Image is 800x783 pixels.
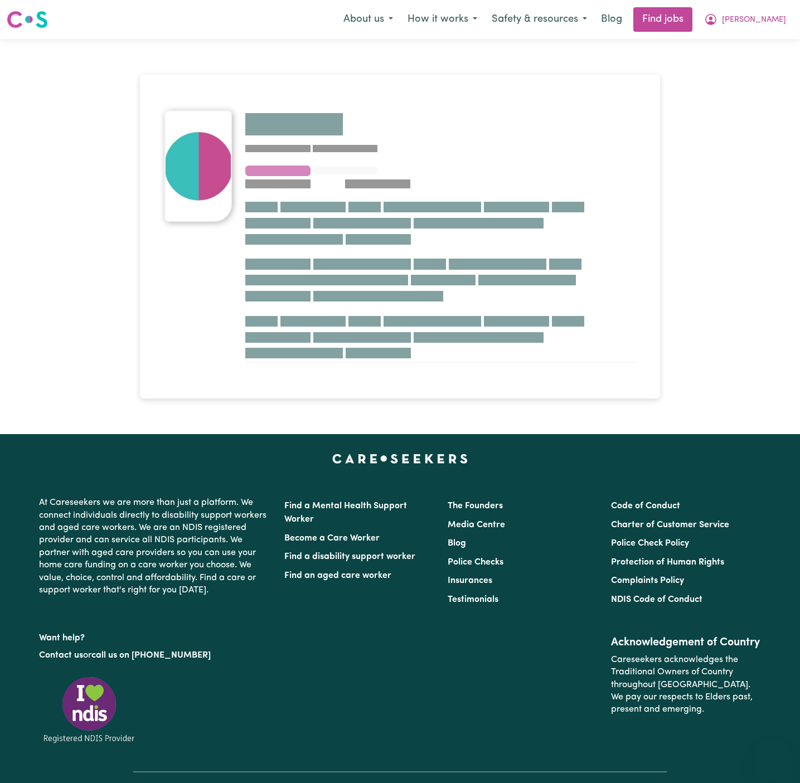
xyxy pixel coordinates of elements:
button: My Account [697,8,793,31]
a: Complaints Policy [611,576,684,585]
a: Media Centre [448,521,505,529]
a: Careseekers logo [7,7,48,32]
a: Blog [448,539,466,548]
h2: Acknowledgement of Country [611,636,761,649]
button: How it works [400,8,484,31]
a: Protection of Human Rights [611,558,724,567]
a: The Founders [448,502,503,510]
a: Careseekers home page [332,454,468,463]
a: Contact us [39,651,83,660]
a: Find jobs [633,7,692,32]
img: Careseekers logo [7,9,48,30]
button: Safety & resources [484,8,594,31]
img: Registered NDIS provider [39,675,139,745]
a: Charter of Customer Service [611,521,729,529]
a: Police Checks [448,558,503,567]
a: Find a disability support worker [284,552,415,561]
p: At Careseekers we are more than just a platform. We connect individuals directly to disability su... [39,492,271,601]
a: Testimonials [448,595,498,604]
button: About us [336,8,400,31]
iframe: Button to launch messaging window [755,738,791,774]
a: call us on [PHONE_NUMBER] [91,651,211,660]
span: [PERSON_NAME] [722,14,786,26]
p: Careseekers acknowledges the Traditional Owners of Country throughout [GEOGRAPHIC_DATA]. We pay o... [611,649,761,721]
a: Code of Conduct [611,502,680,510]
a: Become a Care Worker [284,534,380,543]
a: NDIS Code of Conduct [611,595,702,604]
a: Find an aged care worker [284,571,391,580]
a: Blog [594,7,629,32]
a: Police Check Policy [611,539,689,548]
a: Insurances [448,576,492,585]
p: or [39,645,271,666]
a: Find a Mental Health Support Worker [284,502,407,524]
p: Want help? [39,628,271,644]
